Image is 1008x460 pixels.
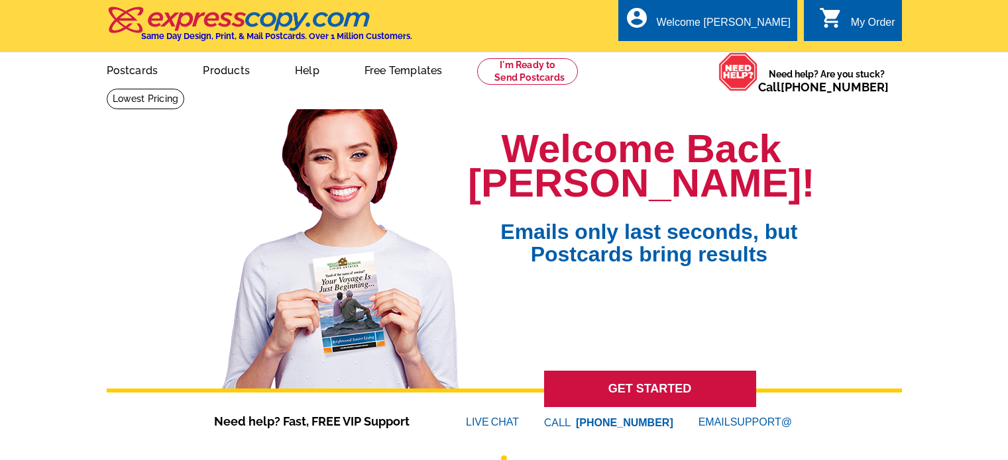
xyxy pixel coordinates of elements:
a: Same Day Design, Print, & Mail Postcards. Over 1 Million Customers. [107,16,412,41]
font: SUPPORT@ [730,414,794,430]
a: LIVECHAT [466,416,519,428]
a: [PHONE_NUMBER] [781,80,889,94]
a: Products [182,54,271,85]
span: Emails only last seconds, but Postcards bring results [483,201,814,265]
h4: Same Day Design, Print, & Mail Postcards. Over 1 Million Customers. [141,31,412,41]
a: Postcards [85,54,180,85]
a: Help [274,54,341,85]
span: Call [758,80,889,94]
a: shopping_cart My Order [819,15,895,31]
i: account_circle [625,6,649,30]
font: LIVE [466,414,491,430]
span: Need help? Are you stuck? [758,68,895,94]
a: GET STARTED [544,371,756,407]
h1: Welcome Back [PERSON_NAME]! [468,132,814,201]
div: Welcome [PERSON_NAME] [657,17,791,35]
a: Free Templates [343,54,464,85]
i: shopping_cart [819,6,843,30]
img: help [718,52,758,91]
img: welcome-back-logged-in.png [214,99,468,389]
div: My Order [851,17,895,35]
span: Need help? Fast, FREE VIP Support [214,412,426,430]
